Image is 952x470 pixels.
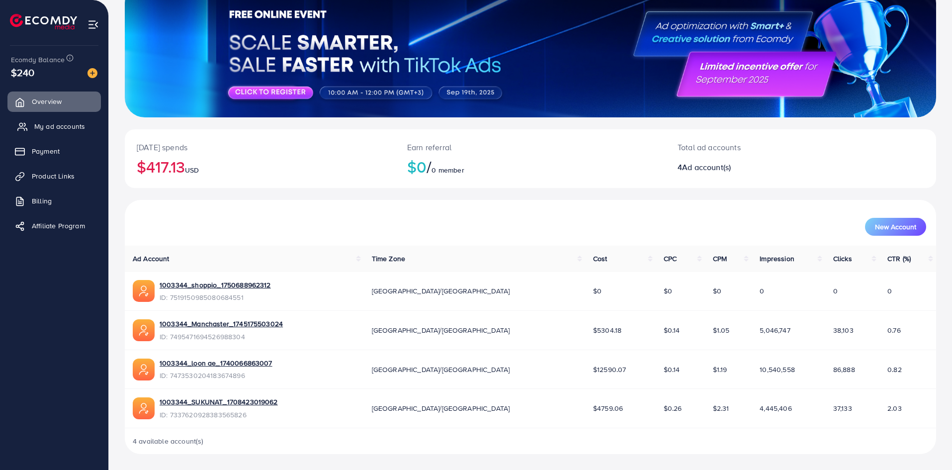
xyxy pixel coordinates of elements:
[7,141,101,161] a: Payment
[593,403,623,413] span: $4759.06
[133,254,170,264] span: Ad Account
[682,162,731,173] span: Ad account(s)
[407,141,654,153] p: Earn referral
[133,436,204,446] span: 4 available account(s)
[593,254,607,264] span: Cost
[7,191,101,211] a: Billing
[875,223,916,230] span: New Account
[713,403,729,413] span: $2.31
[593,325,621,335] span: $5304.18
[160,319,283,329] a: 1003344_Manchaster_1745175503024
[833,403,852,413] span: 37,133
[713,286,721,296] span: $0
[133,319,155,341] img: ic-ads-acc.e4c84228.svg
[833,325,854,335] span: 38,103
[137,141,383,153] p: [DATE] spends
[32,196,52,206] span: Billing
[32,221,85,231] span: Affiliate Program
[833,254,852,264] span: Clicks
[887,365,902,375] span: 0.82
[133,397,155,419] img: ic-ads-acc.e4c84228.svg
[593,365,626,375] span: $12590.07
[833,365,855,375] span: 86,888
[760,254,794,264] span: Impression
[160,371,272,380] span: ID: 7473530204183674896
[664,325,680,335] span: $0.14
[10,14,77,29] img: logo
[910,425,945,463] iframe: Chat
[32,146,60,156] span: Payment
[760,325,790,335] span: 5,046,747
[760,286,764,296] span: 0
[185,165,199,175] span: USD
[137,157,383,176] h2: $417.13
[427,155,432,178] span: /
[372,254,405,264] span: Time Zone
[664,403,682,413] span: $0.26
[32,96,62,106] span: Overview
[760,403,791,413] span: 4,445,406
[887,403,902,413] span: 2.03
[87,68,97,78] img: image
[678,141,857,153] p: Total ad accounts
[713,365,727,375] span: $1.19
[713,325,730,335] span: $1.05
[34,121,85,131] span: My ad accounts
[664,365,680,375] span: $0.14
[713,254,727,264] span: CPM
[160,358,272,368] a: 1003344_loon ae_1740066863007
[160,292,271,302] span: ID: 7519150985080684551
[133,359,155,380] img: ic-ads-acc.e4c84228.svg
[865,218,926,236] button: New Account
[87,19,99,30] img: menu
[7,116,101,136] a: My ad accounts
[7,166,101,186] a: Product Links
[432,165,464,175] span: 0 member
[372,365,510,375] span: [GEOGRAPHIC_DATA]/[GEOGRAPHIC_DATA]
[372,325,510,335] span: [GEOGRAPHIC_DATA]/[GEOGRAPHIC_DATA]
[664,254,677,264] span: CPC
[678,163,857,172] h2: 4
[160,332,283,342] span: ID: 7495471694526988304
[7,216,101,236] a: Affiliate Program
[133,280,155,302] img: ic-ads-acc.e4c84228.svg
[887,254,911,264] span: CTR (%)
[160,280,271,290] a: 1003344_shoppio_1750688962312
[11,65,35,80] span: $240
[833,286,838,296] span: 0
[887,325,901,335] span: 0.76
[11,55,65,65] span: Ecomdy Balance
[160,397,278,407] a: 1003344_SUKUNAT_1708423019062
[887,286,892,296] span: 0
[407,157,654,176] h2: $0
[7,92,101,111] a: Overview
[32,171,75,181] span: Product Links
[760,365,795,375] span: 10,540,558
[593,286,602,296] span: $0
[664,286,672,296] span: $0
[372,403,510,413] span: [GEOGRAPHIC_DATA]/[GEOGRAPHIC_DATA]
[160,410,278,420] span: ID: 7337620928383565826
[372,286,510,296] span: [GEOGRAPHIC_DATA]/[GEOGRAPHIC_DATA]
